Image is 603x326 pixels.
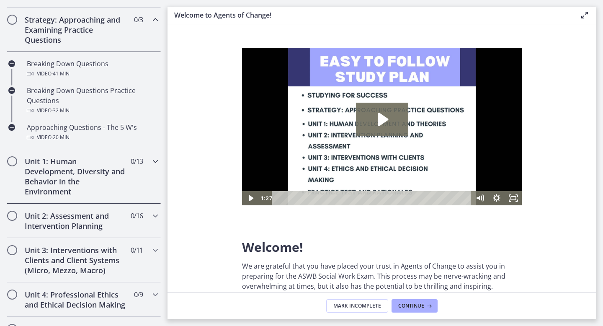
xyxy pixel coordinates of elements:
span: Continue [398,303,424,309]
span: Welcome! [242,238,303,256]
h2: Unit 3: Interventions with Clients and Client Systems (Micro, Mezzo, Macro) [25,245,127,275]
button: Continue [392,299,438,313]
p: We are grateful that you have placed your trust in Agents of Change to assist you in preparing fo... [242,261,522,291]
button: Play Video: c1o6hcmjueu5qasqsu00.mp4 [114,55,166,88]
span: 0 / 16 [131,211,143,221]
div: Video [27,69,157,79]
span: · 41 min [52,69,70,79]
span: 0 / 3 [134,15,143,25]
div: Breaking Down Questions [27,59,157,79]
span: 0 / 11 [131,245,143,255]
span: 0 / 9 [134,290,143,300]
h3: Welcome to Agents of Change! [174,10,566,20]
div: Approaching Questions - The 5 W's [27,122,157,142]
div: Video [27,106,157,116]
button: Fullscreen [263,143,280,158]
button: Mark Incomplete [326,299,388,313]
h2: Unit 1: Human Development, Diversity and Behavior in the Environment [25,156,127,197]
h2: Strategy: Approaching and Examining Practice Questions [25,15,127,45]
button: Mute [229,143,246,158]
div: Breaking Down Questions Practice Questions [27,85,157,116]
span: 0 / 13 [131,156,143,166]
span: Mark Incomplete [333,303,381,309]
div: Playbar [36,143,225,158]
h2: Unit 4: Professional Ethics and Ethical Decision Making [25,290,127,310]
div: Video [27,132,157,142]
h2: Unit 2: Assessment and Intervention Planning [25,211,127,231]
button: Show settings menu [246,143,263,158]
span: · 20 min [52,132,70,142]
span: · 32 min [52,106,70,116]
